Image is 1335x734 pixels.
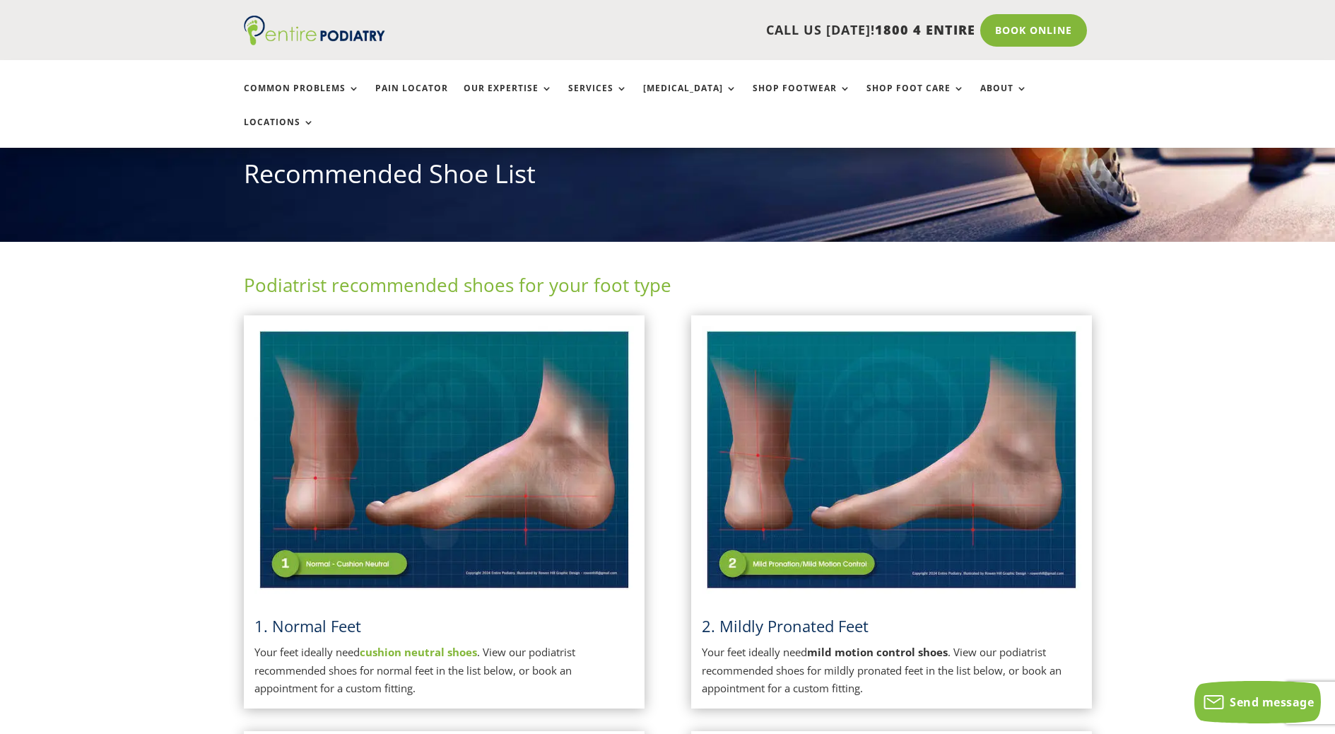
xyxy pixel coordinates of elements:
a: Entire Podiatry [244,34,385,48]
button: Send message [1194,681,1321,723]
strong: mild motion control shoes [807,645,948,659]
a: [MEDICAL_DATA] [643,83,737,114]
a: Shop Footwear [753,83,851,114]
a: Common Problems [244,83,360,114]
span: Send message [1230,694,1314,710]
a: 1. Normal Feet [254,615,361,636]
img: Normal Feet - View Podiatrist Recommended Cushion Neutral Shoes [254,326,634,594]
span: 1800 4 ENTIRE [875,21,975,38]
h1: Recommended Shoe List [244,156,1092,199]
h2: Podiatrist recommended shoes for your foot type [244,272,1092,305]
a: cushion neutral shoes [360,645,477,659]
a: Pain Locator [375,83,448,114]
a: About [980,83,1028,114]
p: CALL US [DATE]! [440,21,975,40]
a: Shop Foot Care [866,83,965,114]
img: logo (1) [244,16,385,45]
a: Services [568,83,628,114]
a: Locations [244,117,314,148]
img: Mildly Pronated Feet - View Podiatrist Recommended Mild Motion Control Shoes [702,326,1081,594]
p: Your feet ideally need . View our podiatrist recommended shoes for mildly pronated feet in the li... [702,643,1081,698]
span: 2. Mildly Pronated Feet [702,615,869,636]
a: Book Online [980,14,1087,47]
a: Our Expertise [464,83,553,114]
p: Your feet ideally need . View our podiatrist recommended shoes for normal feet in the list below,... [254,643,634,698]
